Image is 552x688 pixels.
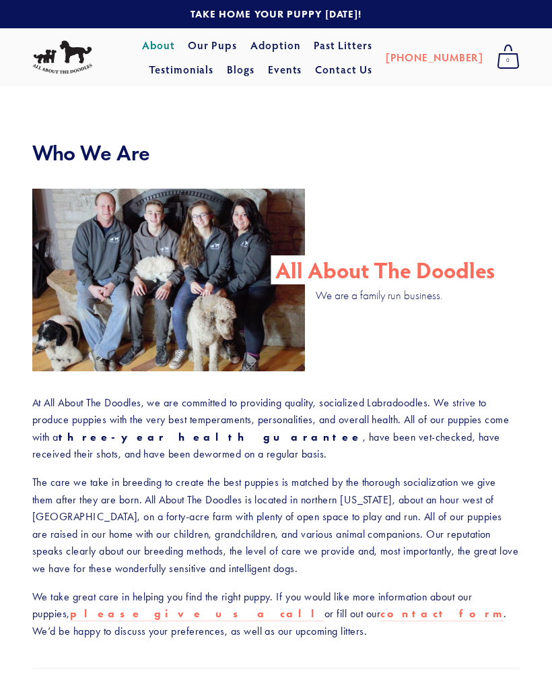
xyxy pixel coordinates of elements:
[59,431,363,443] strong: three-year health guarantee
[70,607,324,620] strong: please give us a call
[32,140,520,166] h2: Who We Are
[32,588,520,640] p: We take great care in helping you find the right puppy. If you would like more information about ...
[314,38,372,52] a: Past Litters
[268,57,302,82] a: Events
[250,33,301,57] a: Adoption
[490,40,526,74] a: 0 items in cart
[380,607,504,621] a: contact form
[32,40,92,73] img: All About The Doodles
[316,289,509,303] p: We are a family run business.
[70,607,324,621] a: please give us a call
[315,57,372,82] a: Contact Us
[142,33,175,57] a: About
[275,255,495,284] p: All About The Doodles
[32,394,520,463] p: At All About The Doodles, we are committed to providing quality, socialized Labradoodles. We stri...
[149,57,214,82] a: Testimonials
[497,52,520,69] span: 0
[380,607,504,620] strong: contact form
[188,33,237,57] a: Our Pups
[32,474,520,577] p: The care we take in breeding to create the best puppies is matched by the thorough socialization ...
[386,45,483,69] a: [PHONE_NUMBER]
[227,57,254,82] a: Blogs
